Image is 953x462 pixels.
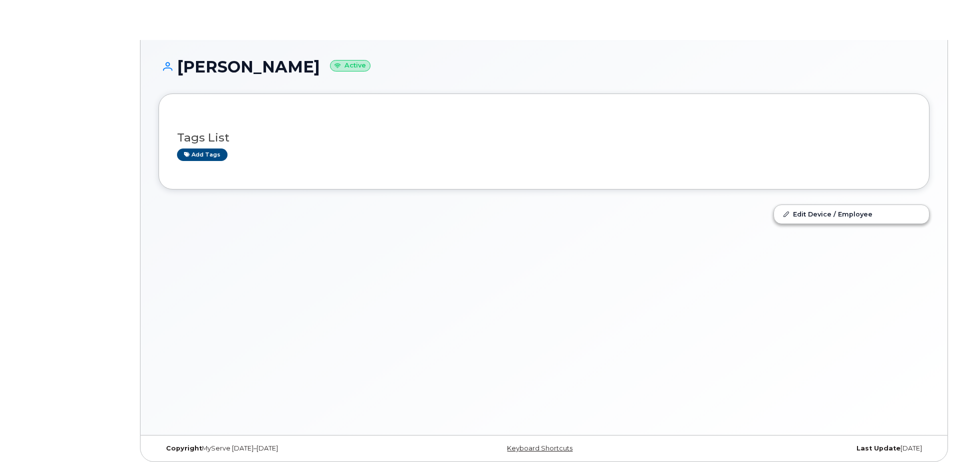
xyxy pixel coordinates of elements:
small: Active [330,60,370,71]
strong: Last Update [856,444,900,452]
a: Keyboard Shortcuts [507,444,572,452]
a: Add tags [177,148,227,161]
div: [DATE] [672,444,929,452]
h1: [PERSON_NAME] [158,58,929,75]
div: MyServe [DATE]–[DATE] [158,444,415,452]
a: Edit Device / Employee [774,205,929,223]
strong: Copyright [166,444,202,452]
h3: Tags List [177,131,911,144]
